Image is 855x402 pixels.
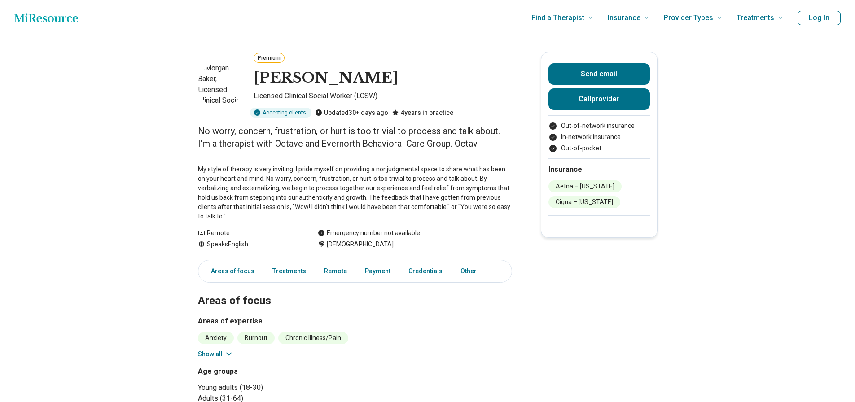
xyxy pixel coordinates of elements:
button: Show all [198,350,233,359]
img: Morgan Baker, Licensed Clinical Social Worker (LCSW) [198,63,243,108]
div: Remote [198,228,300,238]
button: Send email [548,63,650,85]
button: Log In [798,11,841,25]
h3: Areas of expertise [198,316,512,327]
a: Home page [14,9,78,27]
p: Licensed Clinical Social Worker (LCSW) [254,91,512,104]
span: Treatments [737,12,774,24]
li: Anxiety [198,332,234,344]
p: My style of therapy is very inviting. I pride myself on providing a nonjudgmental space to share ... [198,165,512,221]
li: Young adults (18-30) [198,382,351,393]
div: Updated 30+ days ago [315,108,388,118]
h2: Insurance [548,164,650,175]
h1: [PERSON_NAME] [254,69,398,87]
span: Provider Types [664,12,713,24]
a: Areas of focus [200,262,260,280]
h2: Areas of focus [198,272,512,309]
div: Speaks English [198,240,300,249]
span: [DEMOGRAPHIC_DATA] [327,240,394,249]
a: Credentials [403,262,448,280]
button: Premium [254,53,285,63]
li: Chronic Illness/Pain [278,332,348,344]
div: 4 years in practice [392,108,453,118]
h3: Age groups [198,366,351,377]
span: Find a Therapist [531,12,584,24]
a: Remote [319,262,352,280]
ul: Payment options [548,121,650,153]
div: Emergency number not available [318,228,420,238]
li: Cigna – [US_STATE] [548,196,620,208]
li: Out-of-network insurance [548,121,650,131]
a: Other [455,262,487,280]
div: Accepting clients [250,108,311,118]
a: Payment [360,262,396,280]
button: Callprovider [548,88,650,110]
a: Treatments [267,262,311,280]
li: Aetna – [US_STATE] [548,180,622,192]
li: Out-of-pocket [548,144,650,153]
li: In-network insurance [548,132,650,142]
p: No worry, concern, frustration, or hurt is too trivial to process and talk about. I'm a therapist... [198,125,512,150]
li: Burnout [237,332,275,344]
span: Insurance [608,12,640,24]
